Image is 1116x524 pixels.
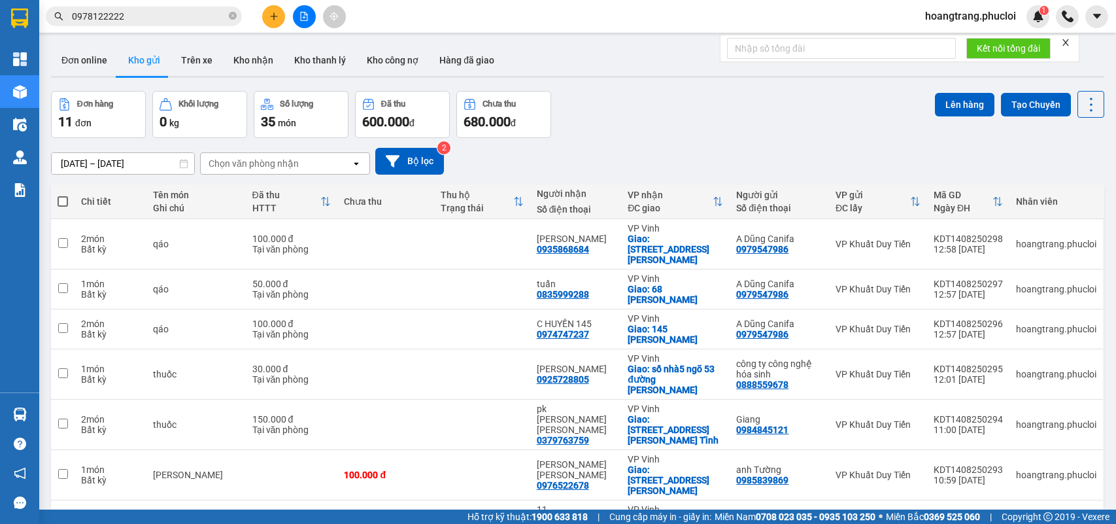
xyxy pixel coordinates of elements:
[434,184,530,219] th: Toggle SortBy
[537,329,589,340] div: 0974747237
[229,10,237,23] span: close-circle
[621,184,730,219] th: Toggle SortBy
[1016,284,1096,294] div: hoangtrang.phucloi
[609,510,711,524] span: Cung cấp máy in - giấy in:
[628,313,723,324] div: VP Vinh
[934,425,1003,435] div: 11:00 [DATE]
[715,510,875,524] span: Miền Nam
[736,319,822,329] div: A Dũng Canifa
[81,510,140,520] div: 5 món
[355,91,450,138] button: Đã thu600.000đ
[736,203,822,213] div: Số điện thoại
[934,364,1003,374] div: KDT1408250295
[13,408,27,421] img: warehouse-icon
[58,114,73,130] span: 11
[1016,470,1096,480] div: hoangtrang.phucloi
[160,114,167,130] span: 0
[934,190,992,200] div: Mã GD
[736,379,788,390] div: 0888559678
[246,184,338,219] th: Toggle SortBy
[1061,38,1070,47] span: close
[836,419,921,430] div: VP Khuất Duy Tiến
[254,91,348,138] button: Số lượng35món
[628,223,723,234] div: VP Vinh
[153,190,239,200] div: Tên món
[1032,10,1044,22] img: icon-new-feature
[252,329,331,340] div: Tại văn phòng
[736,329,788,340] div: 0979547986
[81,234,140,244] div: 2 món
[381,99,405,109] div: Đã thu
[1041,6,1046,15] span: 1
[81,414,140,425] div: 2 món
[81,279,140,289] div: 1 món
[736,358,822,379] div: công ty công nghệ hóa sinh
[886,510,980,524] span: Miền Bắc
[269,12,279,21] span: plus
[736,414,822,425] div: Giang
[934,374,1003,385] div: 12:01 [DATE]
[628,454,723,464] div: VP Vinh
[284,44,356,76] button: Kho thanh lý
[252,374,331,385] div: Tại văn phòng
[1040,6,1049,15] sup: 1
[934,464,1003,475] div: KDT1408250293
[441,203,513,213] div: Trạng thái
[456,91,551,138] button: Chưa thu680.000đ
[51,44,118,76] button: Đơn online
[153,284,239,294] div: qáo
[1016,196,1096,207] div: Nhân viên
[1001,93,1071,116] button: Tạo Chuyến
[252,234,331,244] div: 100.000 đ
[736,289,788,300] div: 0979547986
[362,114,409,130] span: 600.000
[467,510,588,524] span: Hỗ trợ kỹ thuật:
[441,190,513,200] div: Thu hộ
[934,319,1003,329] div: KDT1408250296
[537,319,615,329] div: C HUYỀN 145
[836,324,921,334] div: VP Khuất Duy Tiến
[598,510,600,524] span: |
[323,5,346,28] button: aim
[836,470,921,480] div: VP Khuất Duy Tiến
[375,148,444,175] button: Bộ lọc
[351,158,362,169] svg: open
[13,52,27,66] img: dashboard-icon
[209,157,299,170] div: Chọn văn phòng nhận
[537,279,615,289] div: tuấn
[344,196,427,207] div: Chưa thu
[13,183,27,197] img: solution-icon
[537,188,615,199] div: Người nhận
[153,203,239,213] div: Ghi chú
[934,414,1003,425] div: KDT1408250294
[736,234,822,244] div: A Dũng Canifa
[13,150,27,164] img: warehouse-icon
[171,44,223,76] button: Trên xe
[75,118,92,128] span: đơn
[736,510,822,520] div: măng trúc đại phát
[532,512,588,522] strong: 1900 633 818
[51,91,146,138] button: Đơn hàng11đơn
[262,5,285,28] button: plus
[836,190,910,200] div: VP gửi
[990,510,992,524] span: |
[261,114,275,130] span: 35
[178,99,218,109] div: Khối lượng
[14,438,26,450] span: question-circle
[511,118,516,128] span: đ
[736,190,822,200] div: Người gửi
[934,244,1003,254] div: 12:58 [DATE]
[81,425,140,435] div: Bất kỳ
[293,5,316,28] button: file-add
[628,273,723,284] div: VP Vinh
[836,239,921,249] div: VP Khuất Duy Tiến
[464,114,511,130] span: 680.000
[153,419,239,430] div: thuốc
[934,279,1003,289] div: KDT1408250297
[934,475,1003,485] div: 10:59 [DATE]
[934,289,1003,300] div: 12:57 [DATE]
[628,414,723,445] div: Giao: 159 Nguyễn Công Trứ - Hà Tĩnh
[537,289,589,300] div: 0835999288
[72,9,226,24] input: Tìm tên, số ĐT hoặc mã đơn
[252,279,331,289] div: 50.000 đ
